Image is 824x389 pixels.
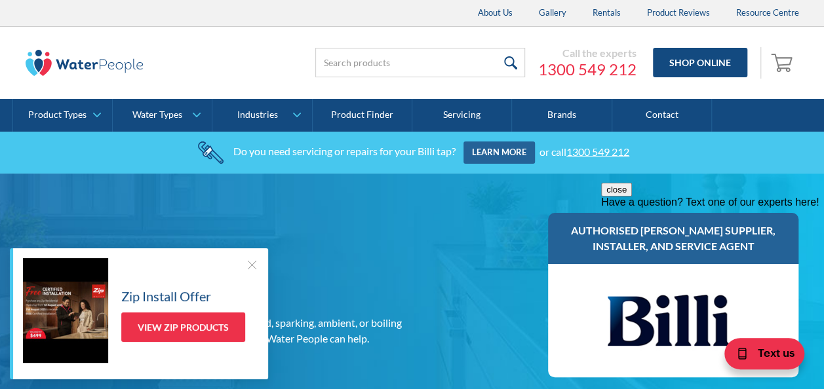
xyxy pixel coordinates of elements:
[653,48,747,77] a: Shop Online
[768,47,799,79] a: Open empty cart
[612,99,712,132] a: Contact
[23,258,108,363] img: Zip Install Offer
[132,109,182,120] div: Water Types
[121,312,245,342] a: View Zip Products
[121,286,211,306] h5: Zip Install Offer
[313,99,412,132] a: Product Finder
[315,48,525,77] input: Search products
[212,99,311,132] a: Industries
[771,52,796,73] img: shopping cart
[237,109,277,120] div: Industries
[512,99,612,132] a: Brands
[538,60,637,79] a: 1300 549 212
[538,46,637,60] div: Call the experts
[566,145,629,157] a: 1300 549 212
[540,145,629,157] div: or call
[412,99,512,132] a: Servicing
[28,109,87,120] div: Product Types
[113,99,212,132] a: Water Types
[13,99,112,132] a: Product Types
[26,50,144,76] img: The Water People
[463,141,535,164] a: Learn more
[601,183,824,340] iframe: podium webchat widget prompt
[233,145,456,157] div: Do you need servicing or repairs for your Billi tap?
[561,223,786,254] h3: Authorised [PERSON_NAME] supplier, installer, and service agent
[693,324,824,389] iframe: podium webchat widget bubble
